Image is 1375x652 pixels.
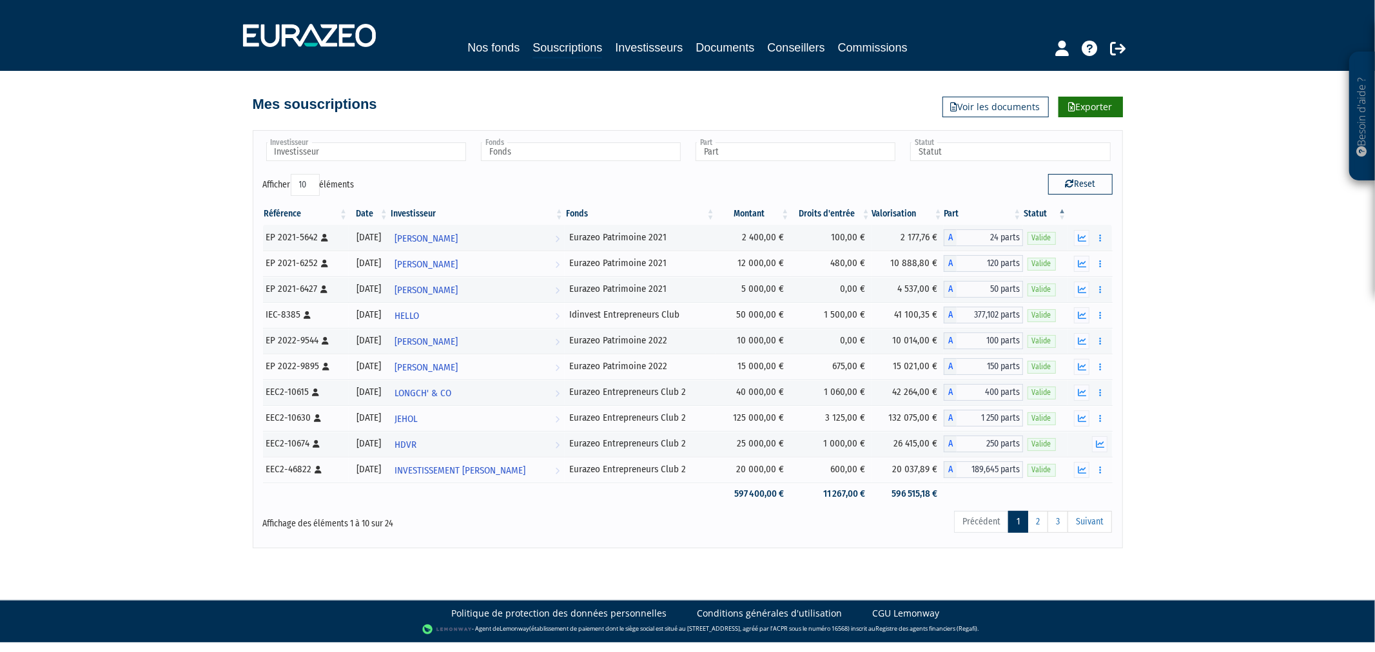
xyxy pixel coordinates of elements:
[555,304,560,328] i: Voir l'investisseur
[322,260,329,267] i: [Français] Personne physique
[697,607,843,620] a: Conditions générales d'utilisation
[957,436,1023,452] span: 250 parts
[389,405,565,431] a: JEHOL
[957,461,1023,478] span: 189,645 parts
[716,225,791,251] td: 2 400,00 €
[944,436,957,452] span: A
[944,255,957,272] span: A
[1048,511,1068,533] a: 3
[569,411,712,425] div: Eurazeo Entrepreneurs Club 2
[389,225,565,251] a: [PERSON_NAME]
[353,256,385,270] div: [DATE]
[353,282,385,296] div: [DATE]
[872,328,944,354] td: 10 014,00 €
[266,231,345,244] div: EP 2021-5642
[395,381,451,405] span: LONGCH' & CO
[1023,203,1068,225] th: Statut : activer pour trier la colonne par ordre d&eacute;croissant
[872,431,944,457] td: 26 415,00 €
[353,334,385,347] div: [DATE]
[944,436,1023,452] div: A - Eurazeo Entrepreneurs Club 2
[1028,309,1056,321] span: Valide
[555,407,560,431] i: Voir l'investisseur
[395,278,458,302] span: [PERSON_NAME]
[291,174,320,196] select: Afficheréléments
[569,231,712,244] div: Eurazeo Patrimoine 2021
[395,304,419,328] span: HELLO
[532,39,602,59] a: Souscriptions
[1355,59,1370,175] p: Besoin d'aide ?
[1028,387,1056,399] span: Valide
[696,39,755,57] a: Documents
[452,607,667,620] a: Politique de protection des données personnelles
[322,234,329,242] i: [Français] Personne physique
[716,457,791,483] td: 20 000,00 €
[944,307,1023,323] div: A - Idinvest Entrepreneurs Club
[555,253,560,276] i: Voir l'investisseur
[944,358,1023,375] div: A - Eurazeo Patrimoine 2022
[873,607,940,620] a: CGU Lemonway
[555,278,560,302] i: Voir l'investisseur
[395,433,416,457] span: HDVR
[1028,258,1056,270] span: Valide
[790,203,871,225] th: Droits d'entrée: activer pour trier la colonne par ordre croissant
[790,379,871,405] td: 1 060,00 €
[944,410,1023,427] div: A - Eurazeo Entrepreneurs Club 2
[790,225,871,251] td: 100,00 €
[266,385,345,399] div: EEC2-10615
[353,437,385,450] div: [DATE]
[872,483,944,505] td: 596 515,18 €
[716,276,791,302] td: 5 000,00 €
[569,385,712,399] div: Eurazeo Entrepreneurs Club 2
[944,281,957,298] span: A
[266,411,345,425] div: EEC2-10630
[253,97,377,112] h4: Mes souscriptions
[790,302,871,328] td: 1 500,00 €
[957,255,1023,272] span: 120 parts
[304,311,311,319] i: [Français] Personne physique
[716,302,791,328] td: 50 000,00 €
[1028,438,1056,450] span: Valide
[1028,511,1048,533] a: 2
[872,354,944,379] td: 15 021,00 €
[716,431,791,457] td: 25 000,00 €
[555,330,560,354] i: Voir l'investisseur
[957,384,1023,401] span: 400 parts
[395,459,525,483] span: INVESTISSEMENT [PERSON_NAME]
[790,276,871,302] td: 0,00 €
[555,381,560,405] i: Voir l'investisseur
[323,363,330,370] i: [Français] Personne physique
[872,276,944,302] td: 4 537,00 €
[555,433,560,457] i: Voir l'investisseur
[944,229,1023,246] div: A - Eurazeo Patrimoine 2021
[555,459,560,483] i: Voir l'investisseur
[716,483,791,505] td: 597 400,00 €
[315,414,322,422] i: [Français] Personne physique
[569,282,712,296] div: Eurazeo Patrimoine 2021
[353,308,385,321] div: [DATE]
[615,39,683,57] a: Investisseurs
[790,328,871,354] td: 0,00 €
[872,251,944,276] td: 10 888,80 €
[569,463,712,476] div: Eurazeo Entrepreneurs Club 2
[944,332,1023,349] div: A - Eurazeo Patrimoine 2022
[944,281,1023,298] div: A - Eurazeo Patrimoine 2021
[266,334,345,347] div: EP 2022-9544
[944,384,957,401] span: A
[790,354,871,379] td: 675,00 €
[944,461,957,478] span: A
[1028,464,1056,476] span: Valide
[872,405,944,431] td: 132 075,00 €
[389,203,565,225] th: Investisseur: activer pour trier la colonne par ordre croissant
[569,334,712,347] div: Eurazeo Patrimoine 2022
[565,203,716,225] th: Fonds: activer pour trier la colonne par ordre croissant
[790,431,871,457] td: 1 000,00 €
[942,97,1049,117] a: Voir les documents
[872,302,944,328] td: 41 100,35 €
[1028,412,1056,425] span: Valide
[321,285,328,293] i: [Français] Personne physique
[790,457,871,483] td: 600,00 €
[353,385,385,399] div: [DATE]
[716,379,791,405] td: 40 000,00 €
[266,282,345,296] div: EP 2021-6427
[263,174,355,196] label: Afficher éléments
